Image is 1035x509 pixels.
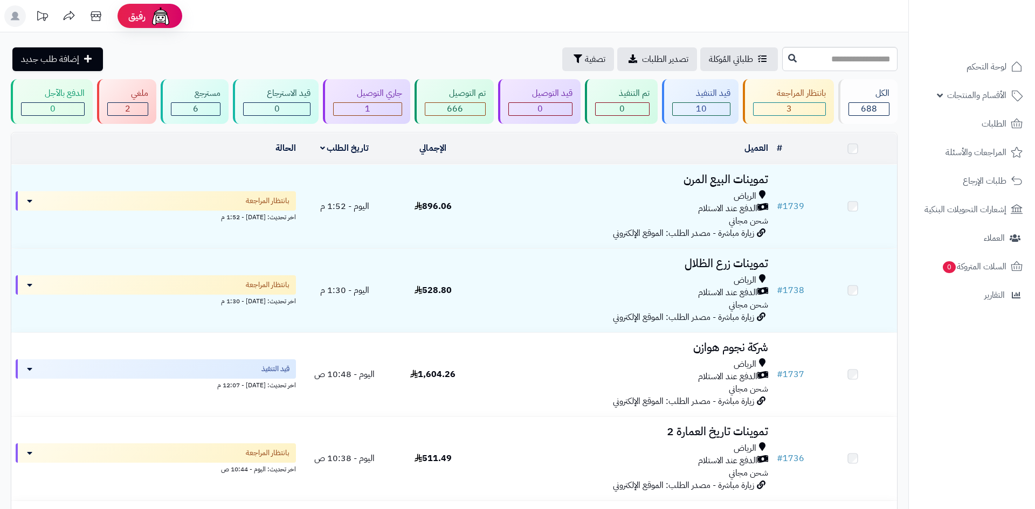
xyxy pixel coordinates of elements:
[729,298,768,311] span: شحن مجاني
[585,53,605,66] span: تصفية
[915,225,1029,251] a: العملاء
[700,47,778,71] a: طلباتي المُوكلة
[21,53,79,66] span: إضافة طلب جديد
[16,211,296,222] div: اخر تحديث: [DATE] - 1:52 م
[777,368,804,381] a: #1737
[984,288,1005,303] span: التقارير
[320,284,369,297] span: اليوم - 1:30 م
[482,426,768,438] h3: تموينات تاريخ العمارة 2
[321,79,412,124] a: جاري التوصيل 1
[334,103,402,115] div: 1
[963,173,1006,189] span: طلبات الإرجاع
[734,274,756,287] span: الرياض
[108,103,148,115] div: 2
[915,197,1029,222] a: إشعارات التحويلات البنكية
[415,452,452,465] span: 511.49
[915,111,1029,137] a: الطلبات
[613,479,754,492] span: زيارة مباشرة - مصدر الطلب: الموقع الإلكتروني
[274,102,280,115] span: 0
[12,47,103,71] a: إضافة طلب جديد
[946,145,1006,160] span: المراجعات والأسئلة
[777,200,804,213] a: #1739
[128,10,146,23] span: رفيق
[158,79,231,124] a: مسترجع 6
[729,382,768,395] span: شحن مجاني
[947,88,1006,103] span: الأقسام والمنتجات
[982,116,1006,131] span: الطلبات
[915,140,1029,165] a: المراجعات والأسئلة
[562,47,614,71] button: تصفية
[777,142,782,155] a: #
[915,54,1029,80] a: لوحة التحكم
[193,102,198,115] span: 6
[617,47,697,71] a: تصدير الطلبات
[583,79,660,124] a: تم التنفيذ 0
[415,200,452,213] span: 896.06
[915,254,1029,280] a: السلات المتروكة0
[596,103,649,115] div: 0
[412,79,495,124] a: تم التوصيل 666
[320,200,369,213] span: اليوم - 1:52 م
[595,87,650,100] div: تم التنفيذ
[709,53,753,66] span: طلباتي المُوكلة
[777,452,804,465] a: #1736
[314,452,375,465] span: اليوم - 10:38 ص
[171,87,220,100] div: مسترجع
[741,79,836,124] a: بانتظار المراجعة 3
[275,142,296,155] a: الحالة
[942,259,1006,274] span: السلات المتروكة
[419,142,446,155] a: الإجمالي
[365,102,370,115] span: 1
[777,452,783,465] span: #
[660,79,741,124] a: قيد التنفيذ 10
[915,282,1029,308] a: التقارير
[698,203,757,215] span: الدفع عند الاستلام
[425,103,485,115] div: 666
[861,102,877,115] span: 688
[333,87,402,100] div: جاري التوصيل
[619,102,625,115] span: 0
[753,87,826,100] div: بانتظار المراجعة
[777,368,783,381] span: #
[16,295,296,306] div: اخر تحديث: [DATE] - 1:30 م
[243,87,310,100] div: قيد الاسترجاع
[777,284,804,297] a: #1738
[642,53,688,66] span: تصدير الطلبات
[848,87,889,100] div: الكل
[734,442,756,455] span: الرياض
[50,102,56,115] span: 0
[482,257,768,270] h3: تموينات زرع الظلال
[915,168,1029,194] a: طلبات الإرجاع
[150,5,171,27] img: ai-face.png
[314,368,375,381] span: اليوم - 10:48 ص
[22,103,84,115] div: 0
[246,280,289,290] span: بانتظار المراجعة
[967,59,1006,74] span: لوحة التحكم
[786,102,792,115] span: 3
[673,103,730,115] div: 10
[537,102,543,115] span: 0
[734,358,756,371] span: الرياض
[447,102,463,115] span: 666
[698,287,757,299] span: الدفع عند الاستلام
[107,87,148,100] div: ملغي
[125,102,130,115] span: 2
[415,284,452,297] span: 528.80
[231,79,321,124] a: قيد الاسترجاع 0
[482,173,768,186] h3: تموينات البيع المرن
[246,196,289,206] span: بانتظار المراجعة
[613,227,754,240] span: زيارة مباشرة - مصدر الطلب: الموقع الإلكتروني
[246,448,289,458] span: بانتظار المراجعة
[698,455,757,467] span: الدفع عند الاستلام
[962,26,1025,49] img: logo-2.png
[613,311,754,324] span: زيارة مباشرة - مصدر الطلب: الموقع الإلكتروني
[509,103,572,115] div: 0
[21,87,85,100] div: الدفع بالآجل
[729,214,768,227] span: شحن مجاني
[320,142,369,155] a: تاريخ الطلب
[410,368,456,381] span: 1,604.26
[698,371,757,383] span: الدفع عند الاستلام
[16,463,296,474] div: اخر تحديث: اليوم - 10:44 ص
[613,395,754,408] span: زيارة مباشرة - مصدر الطلب: الموقع الإلكتروني
[943,261,956,273] span: 0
